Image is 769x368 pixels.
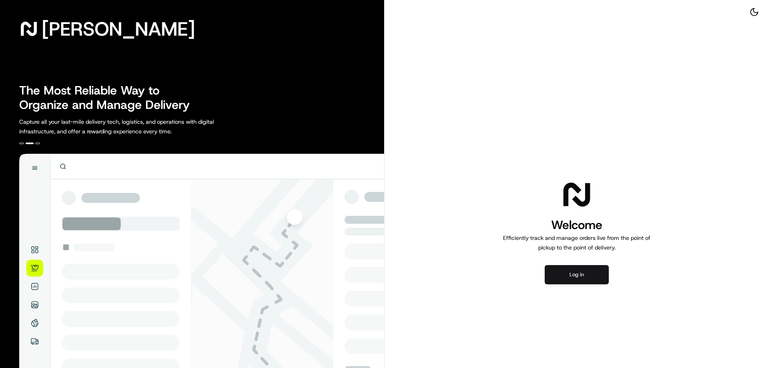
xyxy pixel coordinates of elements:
h1: Welcome [500,217,654,233]
h2: The Most Reliable Way to Organize and Manage Delivery [19,83,199,112]
p: Capture all your last-mile delivery tech, logistics, and operations with digital infrastructure, ... [19,117,250,136]
p: Efficiently track and manage orders live from the point of pickup to the point of delivery. [500,233,654,252]
span: [PERSON_NAME] [42,21,195,37]
button: Log in [545,265,609,284]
